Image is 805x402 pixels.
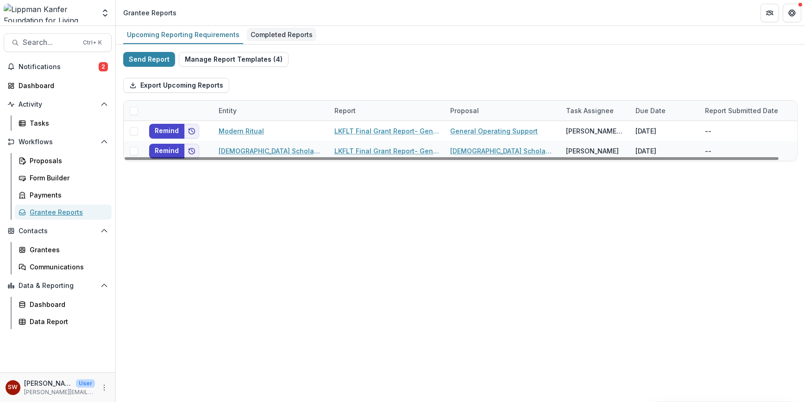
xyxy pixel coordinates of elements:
[560,101,630,121] div: Task Assignee
[123,78,229,93] button: Export Upcoming Reports
[15,187,112,203] a: Payments
[15,204,112,220] a: Grantee Reports
[450,146,555,156] a: [DEMOGRAPHIC_DATA] Scholastic Press Association - 21283580
[99,4,112,22] button: Open entity switcher
[4,78,112,93] a: Dashboard
[329,106,361,115] div: Report
[76,379,95,388] p: User
[445,101,560,121] div: Proposal
[630,121,699,141] div: [DATE]
[123,28,243,41] div: Upcoming Reporting Requirements
[213,106,242,115] div: Entity
[247,28,316,41] div: Completed Reports
[30,190,104,200] div: Payments
[123,8,176,18] div: Grantee Reports
[566,126,624,136] div: [PERSON_NAME] <[EMAIL_ADDRESS][DOMAIN_NAME]>
[630,141,699,161] div: [DATE]
[213,101,329,121] div: Entity
[699,106,784,115] div: Report Submitted Date
[15,259,112,274] a: Communications
[119,6,180,19] nav: breadcrumb
[23,38,77,47] span: Search...
[334,146,439,156] a: LKFLT Final Grant Report- General Operations
[99,62,108,71] span: 2
[705,126,711,136] div: --
[19,81,104,90] div: Dashboard
[30,207,104,217] div: Grantee Reports
[30,156,104,166] div: Proposals
[24,378,72,388] p: [PERSON_NAME]
[450,126,538,136] a: General Operating Support
[15,153,112,168] a: Proposals
[247,26,316,44] a: Completed Reports
[15,115,112,131] a: Tasks
[30,118,104,128] div: Tasks
[30,245,104,255] div: Grantees
[630,101,699,121] div: Due Date
[4,278,112,293] button: Open Data & Reporting
[30,173,104,183] div: Form Builder
[149,124,184,139] button: Remind
[30,317,104,326] div: Data Report
[149,144,184,159] button: Remind
[630,106,671,115] div: Due Date
[15,297,112,312] a: Dashboard
[19,227,97,235] span: Contacts
[123,52,175,67] button: Send Report
[15,170,112,185] a: Form Builder
[19,101,97,108] span: Activity
[184,144,199,159] button: Add to friends
[334,126,439,136] a: LKFLT Final Grant Report- General Operations
[329,101,445,121] div: Report
[560,106,619,115] div: Task Assignee
[19,282,97,290] span: Data & Reporting
[4,97,112,112] button: Open Activity
[783,4,801,22] button: Get Help
[4,59,112,74] button: Notifications2
[30,262,104,272] div: Communications
[4,223,112,238] button: Open Contacts
[179,52,289,67] button: Manage Report Templates (4)
[15,314,112,329] a: Data Report
[445,106,484,115] div: Proposal
[219,126,264,136] a: Modern Ritual
[4,4,95,22] img: Lippman Kanfer Foundation for Living Torah logo
[15,242,112,257] a: Grantees
[81,38,104,48] div: Ctrl + K
[123,26,243,44] a: Upcoming Reporting Requirements
[30,300,104,309] div: Dashboard
[184,124,199,139] button: Add to friends
[8,384,18,390] div: Samantha Carlin Willis
[219,146,323,156] a: [DEMOGRAPHIC_DATA] Scholastic Press Association
[4,134,112,149] button: Open Workflows
[705,146,711,156] div: --
[24,388,95,396] p: [PERSON_NAME][EMAIL_ADDRESS][DOMAIN_NAME]
[19,138,97,146] span: Workflows
[4,33,112,52] button: Search...
[761,4,779,22] button: Partners
[566,146,619,156] div: [PERSON_NAME]
[19,63,99,71] span: Notifications
[99,382,110,393] button: More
